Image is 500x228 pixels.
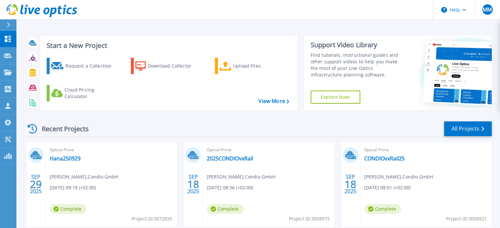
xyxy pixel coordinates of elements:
div: SEP 2025 [30,172,42,196]
div: Download Collector [148,59,201,73]
div: SEP 2025 [187,172,200,196]
a: 2025CONDIOvxRail [207,155,253,162]
span: MM [483,7,492,12]
a: All Projects [444,121,492,136]
h3: Start a New Project [47,42,289,49]
span: [PERSON_NAME] , Condio GmbH [364,173,433,180]
div: SEP 2025 [344,172,357,196]
div: Request a Collection [65,59,118,73]
div: Find tutorials, instructional guides and other support videos to help you make the most of your L... [311,52,405,78]
span: 18 [187,181,199,187]
span: Optical Prime [207,146,330,154]
span: Optical Prime [50,146,173,154]
span: [DATE] 08:36 (+02:00) [207,184,253,191]
span: [PERSON_NAME] , Condio GmbH [207,173,275,180]
span: [DATE] 09:18 (+02:00) [50,184,96,191]
a: View More [258,98,289,104]
span: 18 [345,181,356,187]
span: Optical Prime [364,146,488,154]
a: Request a Collection [47,58,120,74]
span: 29 [30,181,42,187]
div: Cloud Pricing Calculator [64,87,117,100]
span: Project ID: 3058921 [446,215,487,222]
span: [PERSON_NAME] , Condio GmbH [50,173,118,180]
span: [DATE] 08:01 (+02:00) [364,184,411,191]
div: Recent Projects [25,121,98,137]
span: Complete [364,204,401,214]
span: Complete [207,204,244,214]
a: Cloud Pricing Calculator [47,85,120,101]
span: Complete [50,204,86,214]
a: CONDIOvxRail25 [364,155,405,162]
div: Support Video Library [311,41,405,49]
div: Upload Files [233,59,286,73]
a: Upload Files [215,58,288,74]
a: Hana250929 [50,155,81,162]
span: Project ID: 3058975 [289,215,330,222]
a: Download Collector [131,58,204,74]
a: Explore Now! [311,91,361,104]
span: Project ID: 3072835 [131,215,172,222]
